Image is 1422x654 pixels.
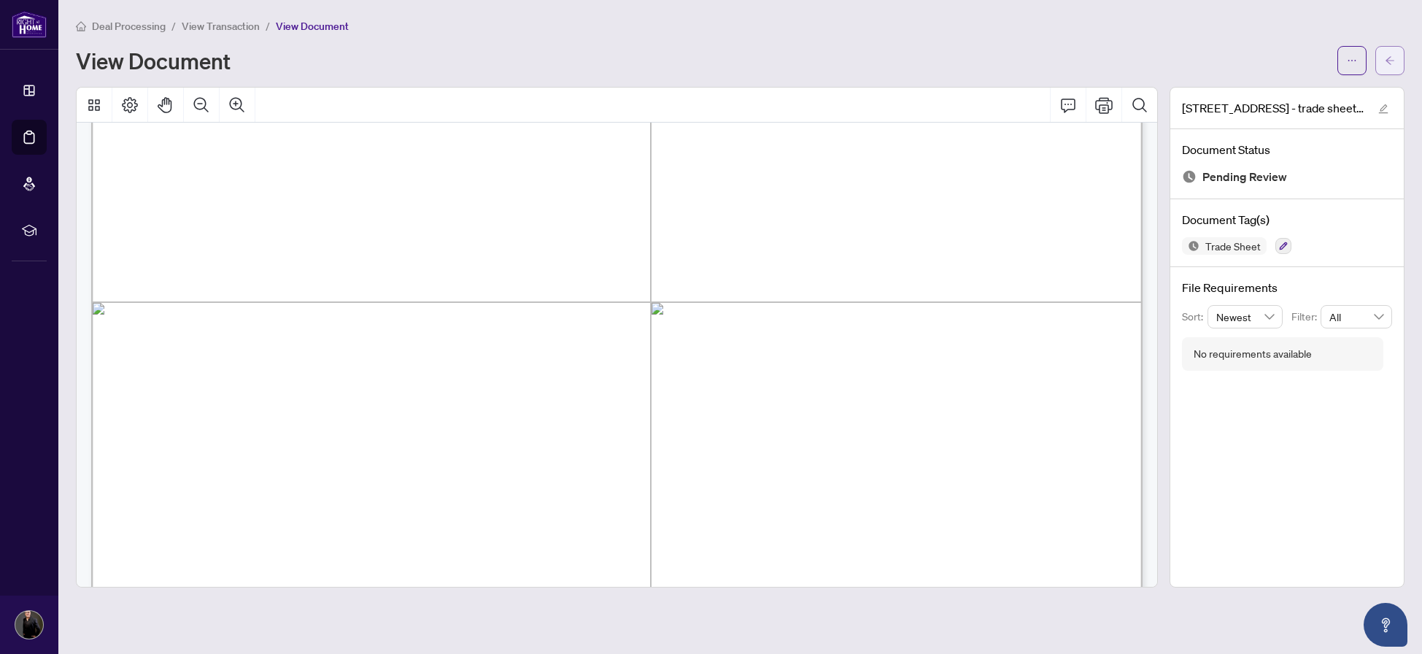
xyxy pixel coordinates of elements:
[1347,55,1357,66] span: ellipsis
[266,18,270,34] li: /
[1202,167,1287,187] span: Pending Review
[12,11,47,38] img: logo
[1182,309,1207,325] p: Sort:
[1199,241,1267,251] span: Trade Sheet
[1385,55,1395,66] span: arrow-left
[1182,279,1392,296] h4: File Requirements
[1329,306,1383,328] span: All
[171,18,176,34] li: /
[1182,141,1392,158] h4: Document Status
[1364,603,1407,647] button: Open asap
[15,611,43,639] img: Profile Icon
[1378,104,1388,114] span: edit
[1291,309,1321,325] p: Filter:
[182,20,260,33] span: View Transaction
[1194,346,1312,362] div: No requirements available
[1182,99,1364,117] span: [STREET_ADDRESS] - trade sheet - [PERSON_NAME] to Review.pdf
[1182,237,1199,255] img: Status Icon
[1182,211,1392,228] h4: Document Tag(s)
[76,21,86,31] span: home
[1182,169,1197,184] img: Document Status
[1216,306,1275,328] span: Newest
[76,49,231,72] h1: View Document
[92,20,166,33] span: Deal Processing
[276,20,349,33] span: View Document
